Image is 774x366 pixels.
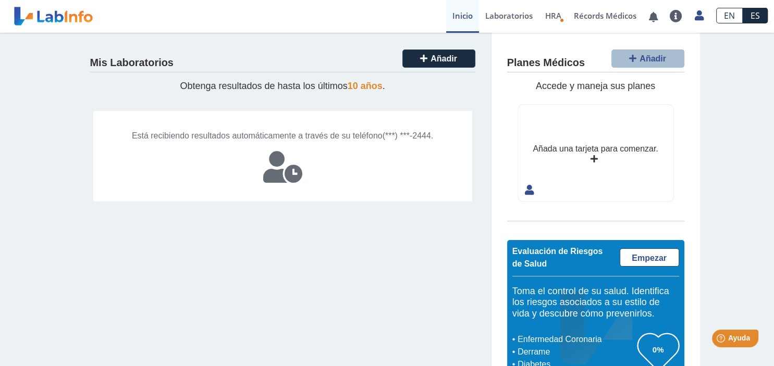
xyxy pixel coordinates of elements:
[632,254,667,262] span: Empezar
[611,49,684,68] button: Añadir
[90,57,174,69] h4: Mis Laboratorios
[515,333,637,346] li: Enfermedad Coronaria
[515,346,637,358] li: Derrame
[637,343,679,356] h3: 0%
[743,8,768,23] a: ES
[681,325,763,355] iframe: Help widget launcher
[545,10,561,21] span: HRA
[180,81,385,91] span: Obtenga resultados de hasta los últimos .
[512,286,679,320] h5: Toma el control de su salud. Identifica los riesgos asociados a su estilo de vida y descubre cómo...
[536,81,655,91] span: Accede y maneja sus planes
[507,57,585,69] h4: Planes Médicos
[348,81,383,91] span: 10 años
[512,247,603,268] span: Evaluación de Riesgos de Salud
[640,54,666,63] span: Añadir
[533,143,658,155] div: Añada una tarjeta para comenzar.
[431,54,457,63] span: Añadir
[132,131,383,140] span: Está recibiendo resultados automáticamente a través de su teléfono
[402,49,475,68] button: Añadir
[620,248,679,267] a: Empezar
[716,8,743,23] a: EN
